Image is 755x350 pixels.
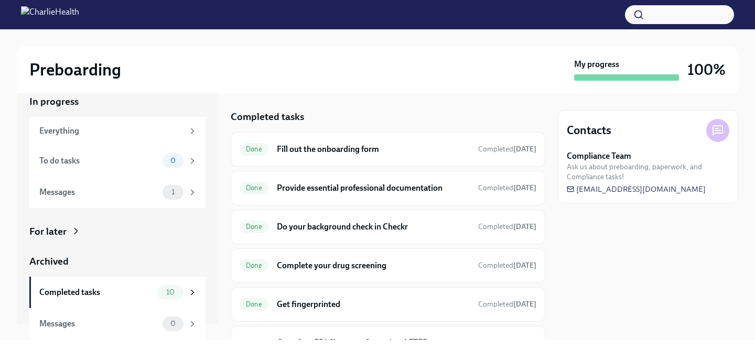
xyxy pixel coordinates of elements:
strong: My progress [574,59,619,70]
h6: Provide essential professional documentation [277,182,470,194]
a: Everything [29,117,206,145]
span: 0 [164,320,182,327]
span: Completed [478,300,536,309]
a: Archived [29,255,206,268]
h5: Completed tasks [231,110,304,124]
a: [EMAIL_ADDRESS][DOMAIN_NAME] [567,184,706,194]
span: Done [240,300,268,308]
span: 0 [164,157,182,165]
span: September 23rd, 2025 14:50 [478,183,536,193]
span: Done [240,261,268,269]
span: Done [240,223,268,231]
span: Completed [478,183,536,192]
a: In progress [29,95,206,108]
div: Messages [39,187,158,198]
a: DoneGet fingerprintedCompleted[DATE] [240,296,536,313]
a: DoneFill out the onboarding formCompleted[DATE] [240,141,536,158]
h6: Get fingerprinted [277,299,470,310]
a: Completed tasks10 [29,277,206,308]
strong: [DATE] [513,261,536,270]
span: 10 [160,288,181,296]
span: Completed [478,222,536,231]
a: DoneComplete your drug screeningCompleted[DATE] [240,257,536,274]
a: For later [29,225,206,238]
h6: Fill out the onboarding form [277,144,470,155]
h2: Preboarding [29,59,121,80]
div: To do tasks [39,155,158,167]
h4: Contacts [567,123,611,138]
a: Messages1 [29,177,206,208]
strong: [DATE] [513,145,536,154]
span: Completed [478,261,536,270]
a: To do tasks0 [29,145,206,177]
div: Completed tasks [39,287,153,298]
strong: [DATE] [513,222,536,231]
strong: [DATE] [513,183,536,192]
div: For later [29,225,67,238]
div: Everything [39,125,184,137]
h6: Do your background check in Checkr [277,221,470,233]
span: Done [240,184,268,192]
span: 1 [165,188,181,196]
h3: 100% [687,60,726,79]
a: DoneDo your background check in CheckrCompleted[DATE] [240,218,536,235]
a: DoneProvide essential professional documentationCompleted[DATE] [240,180,536,196]
span: September 27th, 2025 16:45 [478,299,536,309]
span: September 22nd, 2025 11:20 [478,144,536,154]
img: CharlieHealth [21,6,79,23]
span: Done [240,145,268,153]
strong: Compliance Team [567,150,631,162]
span: September 22nd, 2025 12:03 [478,222,536,232]
a: Messages0 [29,308,206,340]
strong: [DATE] [513,300,536,309]
span: Ask us about preboarding, paperwork, and Compliance tasks! [567,162,729,182]
span: September 26th, 2025 16:39 [478,260,536,270]
h6: Complete your drug screening [277,260,470,271]
span: Completed [478,145,536,154]
div: Messages [39,318,158,330]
